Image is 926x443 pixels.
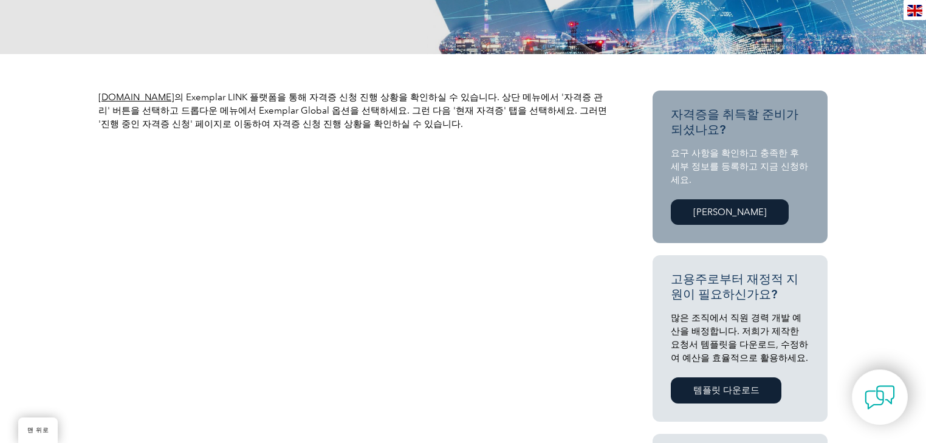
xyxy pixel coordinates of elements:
font: 의 Exemplar LINK 플랫폼을 통해 자격증 신청 진행 상황을 확인하실 수 있습니다 [174,92,497,103]
font: 맨 위로 [27,427,49,434]
font: 많은 조직에서 직원 경력 개발 예산을 배정합니다. 저희가 제작한 요청서 템플릿을 다운로드, 수정하여 예산을 효율적으로 활용하세요. [671,312,808,363]
a: [PERSON_NAME] [671,199,789,225]
img: contact-chat.png [865,382,895,413]
a: 맨 위로 [18,417,58,443]
img: en [907,5,922,16]
font: 템플릿 다운로드 [693,385,760,396]
a: 템플릿 다운로드 [671,377,781,404]
font: 자격증을 취득할 준비가 되셨나요? [671,107,798,137]
font: [PERSON_NAME] [693,207,767,218]
font: . 상단 메뉴에서 '자격증 관리' 버튼을 선택하고 드롭다운 메뉴에서 Exemplar Global 옵션을 선택하세요. 그런 다음 '현재 자격증' 탭을 선택하세요. 그러면 '진행... [98,92,607,129]
a: [DOMAIN_NAME] [98,92,174,103]
font: 고용주로부터 재정적 지원이 필요하신가요? [671,272,798,301]
font: 요구 사항을 확인하고 충족한 후 세부 정보를 등록하고 지금 신청하세요. [671,148,808,185]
